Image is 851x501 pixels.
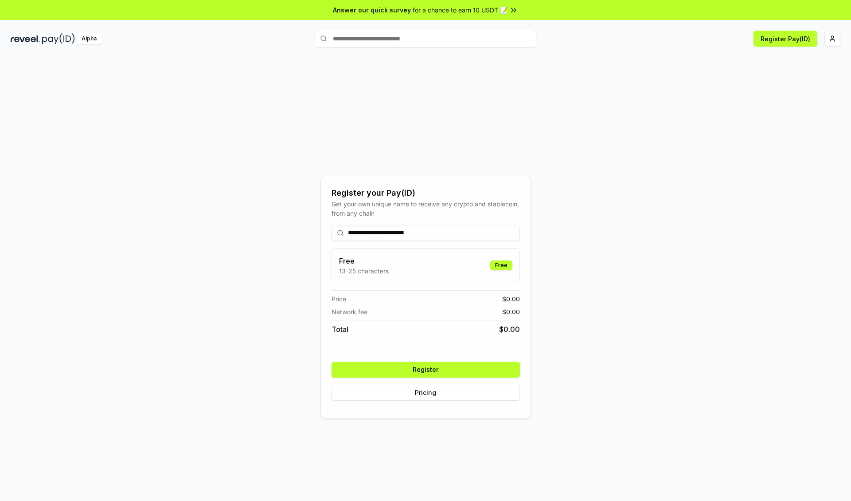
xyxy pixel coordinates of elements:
[332,199,520,218] div: Get your own unique name to receive any crypto and stablecoin, from any chain
[332,294,346,304] span: Price
[11,33,40,44] img: reveel_dark
[332,307,367,316] span: Network fee
[339,256,389,266] h3: Free
[332,187,520,199] div: Register your Pay(ID)
[333,5,411,15] span: Answer our quick survey
[499,324,520,335] span: $ 0.00
[413,5,507,15] span: for a chance to earn 10 USDT 📝
[753,31,817,47] button: Register Pay(ID)
[490,260,512,270] div: Free
[77,33,101,44] div: Alpha
[332,385,520,401] button: Pricing
[332,362,520,378] button: Register
[339,266,389,276] p: 13-25 characters
[332,324,348,335] span: Total
[502,307,520,316] span: $ 0.00
[42,33,75,44] img: pay_id
[502,294,520,304] span: $ 0.00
